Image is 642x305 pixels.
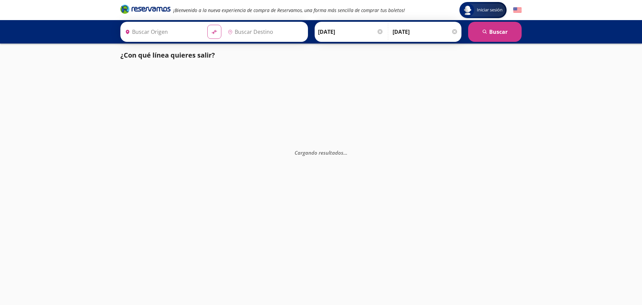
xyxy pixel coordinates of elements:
[225,23,305,40] input: Buscar Destino
[343,149,345,156] span: .
[122,23,202,40] input: Buscar Origen
[120,50,215,60] p: ¿Con qué línea quieres salir?
[393,23,458,40] input: Opcional
[468,22,522,42] button: Buscar
[513,6,522,14] button: English
[318,23,384,40] input: Elegir Fecha
[295,149,347,156] em: Cargando resultados
[474,7,505,13] span: Iniciar sesión
[346,149,347,156] span: .
[345,149,346,156] span: .
[120,4,171,16] a: Brand Logo
[120,4,171,14] i: Brand Logo
[173,7,405,13] em: ¡Bienvenido a la nueva experiencia de compra de Reservamos, una forma más sencilla de comprar tus...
